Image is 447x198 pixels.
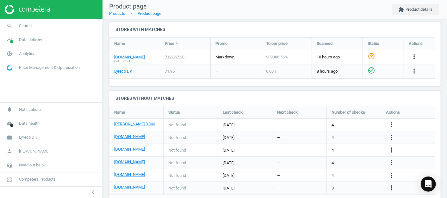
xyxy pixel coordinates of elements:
a: [DOMAIN_NAME] [114,184,145,190]
span: Analytics [19,51,35,57]
span: Last check [223,110,243,115]
button: more_vert [388,159,395,167]
div: 71.95 [165,69,175,74]
span: Number of checks [332,110,365,115]
span: Not found [168,185,186,191]
span: Not found [168,135,186,141]
span: [DATE] [223,160,267,166]
i: headset_mic [3,159,16,171]
i: timeline [3,34,16,46]
a: Lyreco DK [114,69,132,74]
span: 10 hours ago [317,54,358,60]
span: 4 [332,122,334,128]
span: Not found [168,147,186,153]
span: 4 [332,160,334,166]
i: more_vert [388,134,395,141]
i: work [3,131,16,143]
a: Product page [138,11,161,16]
span: [DATE] [223,147,267,153]
span: Need our help? [19,162,46,168]
img: wGWNvw8QSZomAAAAABJRU5ErkJggg== [7,65,12,71]
i: more_vert [410,67,418,75]
span: — [277,185,280,191]
span: Status [168,110,180,115]
a: [DOMAIN_NAME] [114,172,145,177]
i: check_circle_outline [368,67,375,74]
span: 0.00 % [266,69,277,74]
span: Notifications [19,107,42,112]
i: extension [398,7,404,12]
span: Next check [277,110,298,115]
i: more_vert [388,146,395,154]
img: ajHJNr6hYgQAAAAASUVORK5CYII= [5,5,50,14]
span: — [277,160,280,166]
i: arrow_downward [174,40,179,45]
a: Products [109,11,125,16]
a: [PERSON_NAME][DOMAIN_NAME] [114,121,158,127]
a: [DOMAIN_NAME] [114,159,145,165]
div: 712 367.28 [165,54,184,60]
h4: Stores with matches [109,22,441,37]
span: Name [114,41,125,46]
button: extensionProduct details [392,4,439,15]
div: Open Intercom Messenger [421,177,436,192]
span: [DATE] [223,135,267,141]
span: To our price [266,41,288,46]
span: 4 [332,173,334,178]
i: more_vert [388,171,395,179]
span: Data delivery [19,37,42,43]
button: more_vert [388,171,395,180]
span: Competera Products [19,177,56,182]
span: Lyreco DK [19,135,37,140]
i: more_vert [388,121,395,129]
i: search [3,20,16,32]
span: markdown [215,55,234,59]
button: more_vert [410,67,418,75]
span: Actions [386,110,400,115]
span: 4 [332,135,334,141]
span: 4 [332,147,334,153]
span: Name [114,110,125,115]
span: Out of stock [114,59,131,63]
span: [PERSON_NAME] [19,148,49,154]
span: 8 hours ago [317,69,358,74]
span: [DATE] [223,185,267,191]
i: cloud_done [3,117,16,129]
span: — [277,173,280,178]
button: more_vert [388,134,395,142]
button: chevron_left [85,188,101,196]
span: 989986.56 % [266,55,288,59]
i: help_outline [368,52,375,60]
span: Not found [168,122,186,128]
span: Price [165,41,174,46]
i: chevron_left [89,189,97,196]
i: pie_chart_outlined [3,48,16,60]
button: more_vert [410,53,418,61]
span: Data health [19,121,40,126]
span: [DATE] [223,173,267,178]
span: Status [368,41,379,46]
i: notifications [3,104,16,116]
span: Scanned [317,41,332,46]
span: [DATE] [223,122,267,128]
span: — [277,135,280,141]
button: more_vert [388,184,395,192]
span: 3 [332,185,334,191]
button: more_vert [388,146,395,154]
span: Promo [215,41,227,46]
span: Price Management & Optimization [19,65,80,70]
span: — [277,122,280,128]
a: [DOMAIN_NAME] [114,54,145,60]
a: [DOMAIN_NAME] [114,147,145,152]
span: Not found [168,173,186,178]
span: Product page [109,3,147,10]
span: Actions [409,41,423,46]
a: [DOMAIN_NAME] [114,134,145,140]
div: — [215,69,219,74]
span: Not found [168,160,186,166]
h4: Stores without matches [109,91,441,106]
i: person [3,145,16,157]
i: more_vert [388,184,395,192]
